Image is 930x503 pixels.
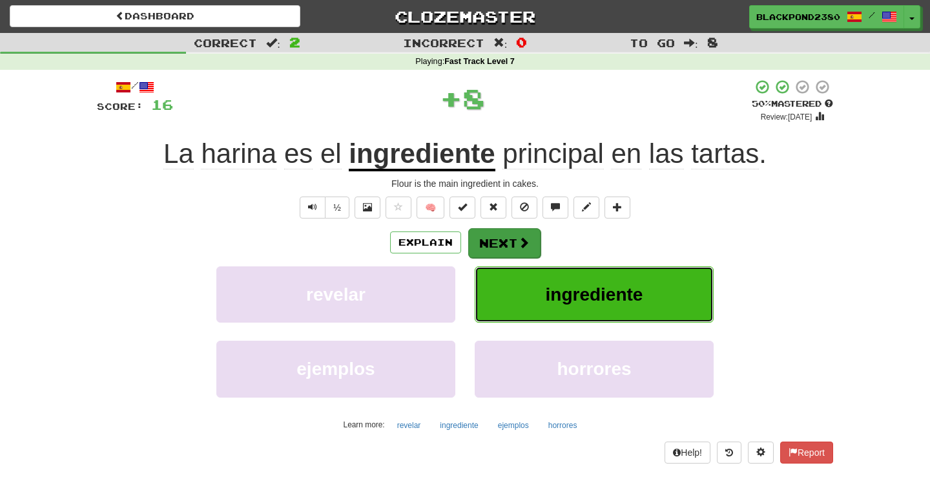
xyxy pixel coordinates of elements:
[480,197,506,219] button: Reset to 0% Mastered (alt+r)
[403,36,484,49] span: Incorrect
[780,442,833,464] button: Report
[216,341,455,397] button: ejemplos
[194,36,257,49] span: Correct
[306,284,366,305] span: revelar
[320,138,342,169] span: el
[475,341,714,397] button: horrores
[344,420,385,429] small: Learn more:
[97,79,173,95] div: /
[630,36,675,49] span: To go
[752,98,833,110] div: Mastered
[355,197,380,219] button: Show image (alt+x)
[493,37,508,48] span: :
[707,34,718,50] span: 8
[717,442,741,464] button: Round history (alt+y)
[449,197,475,219] button: Set this sentence to 100% Mastered (alt+m)
[97,177,833,190] div: Flour is the main ingredient in cakes.
[665,442,710,464] button: Help!
[320,5,610,28] a: Clozemaster
[512,197,537,219] button: Ignore sentence (alt+i)
[684,37,698,48] span: :
[491,416,536,435] button: ejemplos
[541,416,584,435] button: horrores
[462,82,485,114] span: 8
[649,138,684,169] span: las
[752,98,771,109] span: 50 %
[611,138,641,169] span: en
[546,284,643,305] span: ingrediente
[296,359,375,379] span: ejemplos
[495,138,767,169] span: .
[440,79,462,118] span: +
[502,138,603,169] span: principal
[151,96,173,112] span: 16
[386,197,411,219] button: Favorite sentence (alt+f)
[444,57,515,66] strong: Fast Track Level 7
[10,5,300,27] a: Dashboard
[325,197,349,219] button: ½
[761,112,812,122] small: Review: [DATE]
[557,359,631,379] span: horrores
[749,5,904,28] a: BlackPond2380 /
[289,34,300,50] span: 2
[284,138,313,169] span: es
[390,231,461,253] button: Explain
[417,197,444,219] button: 🧠
[691,138,759,169] span: tartas
[300,197,325,219] button: Play sentence audio (ctl+space)
[468,228,541,258] button: Next
[349,138,495,171] u: ingrediente
[573,197,599,219] button: Edit sentence (alt+d)
[869,10,875,19] span: /
[604,197,630,219] button: Add to collection (alt+a)
[297,197,349,219] div: Text-to-speech controls
[266,37,280,48] span: :
[201,138,276,169] span: harina
[163,138,194,169] span: La
[475,266,714,323] button: ingrediente
[433,416,485,435] button: ingrediente
[516,34,527,50] span: 0
[542,197,568,219] button: Discuss sentence (alt+u)
[756,11,840,23] span: BlackPond2380
[97,101,143,112] span: Score:
[390,416,428,435] button: revelar
[216,266,455,323] button: revelar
